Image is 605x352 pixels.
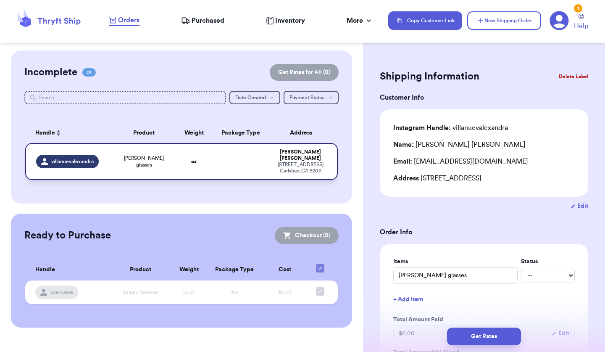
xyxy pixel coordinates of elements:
span: Orders [118,15,139,25]
span: Striped Sweater [122,290,159,295]
th: Address [269,123,338,143]
div: [STREET_ADDRESS] Carlsbad , CA 92011 [274,161,327,174]
div: [STREET_ADDRESS] [393,173,575,183]
span: Name: [393,141,414,148]
h3: Order Info [380,227,588,237]
span: Address [393,175,419,182]
div: [PERSON_NAME] [PERSON_NAME] [274,149,327,161]
span: Handle [35,129,55,138]
span: villanuevalexandra [51,158,94,165]
span: [PERSON_NAME] glasses [118,155,170,168]
a: Orders [109,15,139,26]
button: Payment Status [284,91,339,104]
th: Weight [175,123,213,143]
button: Edit [571,202,588,210]
span: Payment Status [289,95,324,100]
span: $0.00 [278,290,291,295]
a: 3 [550,11,569,30]
span: Inventory [275,16,305,26]
h2: Incomplete [24,66,77,79]
span: username [50,289,73,296]
h3: Customer Info [380,93,588,103]
span: Date Created [235,95,266,100]
strong: oz [191,159,197,164]
button: New Shipping Order [467,11,541,30]
div: [EMAIL_ADDRESS][DOMAIN_NAME] [393,156,575,167]
th: Cost [262,259,307,281]
span: Purchased [192,16,224,26]
div: [PERSON_NAME] [PERSON_NAME] [393,140,526,150]
span: xx oz [183,290,195,295]
div: villanuevalexandra [393,123,508,133]
button: Delete Label [555,67,592,86]
a: Purchased [181,16,224,26]
span: Handle [35,265,55,274]
button: Date Created [229,91,280,104]
th: Weight [171,259,208,281]
button: Copy Customer Link [388,11,462,30]
button: Sort ascending [55,128,62,138]
h2: Ready to Purchase [24,229,111,242]
input: Search [24,91,226,104]
a: Help [574,14,588,31]
span: Help [574,21,588,31]
th: Package Type [213,123,269,143]
th: Product [110,259,171,281]
button: Get Rates for All (0) [270,64,339,81]
button: Get Rates [447,328,521,345]
th: Package Type [207,259,262,281]
div: More [347,16,373,26]
div: 3 [574,4,582,13]
h2: Shipping Information [380,70,479,83]
label: Status [521,257,575,266]
label: Total Amount Paid [393,315,575,324]
label: Items [393,257,518,266]
button: + Add Item [390,290,578,309]
span: 01 [82,68,96,77]
span: Email: [393,158,412,165]
span: Instagram Handle: [393,124,451,131]
span: Box [230,290,239,295]
th: Product [113,123,175,143]
button: Checkout (0) [275,227,339,244]
a: Inventory [266,16,305,26]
